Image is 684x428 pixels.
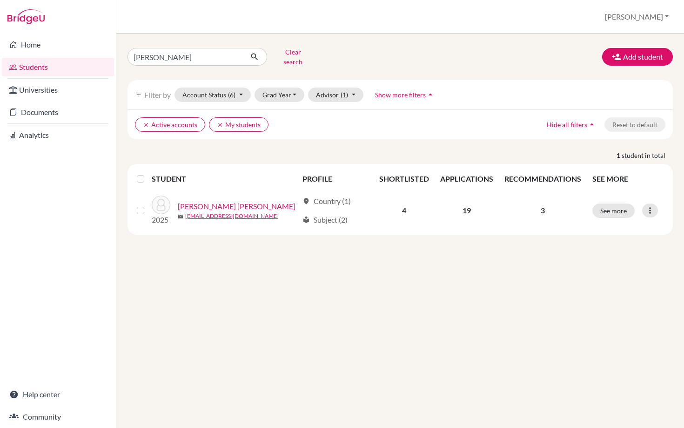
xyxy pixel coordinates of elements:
[135,91,142,98] i: filter_list
[499,168,587,190] th: RECOMMENDATIONS
[539,117,604,132] button: Hide all filtersarrow_drop_up
[217,122,223,128] i: clear
[209,117,268,132] button: clearMy students
[308,88,363,102] button: Advisor(1)
[374,168,435,190] th: SHORTLISTED
[601,8,673,26] button: [PERSON_NAME]
[367,88,443,102] button: Show more filtersarrow_drop_up
[587,120,597,129] i: arrow_drop_up
[144,90,171,99] span: Filter by
[2,103,114,122] a: Documents
[135,117,205,132] button: clearActive accounts
[592,204,635,218] button: See more
[2,58,114,76] a: Students
[2,81,114,99] a: Universities
[435,190,499,231] td: 19
[143,122,149,128] i: clear
[127,48,243,66] input: Find student by name...
[302,216,310,224] span: local_library
[302,197,310,205] span: location_on
[2,35,114,54] a: Home
[7,9,45,24] img: Bridge-U
[504,205,581,216] p: 3
[228,91,235,99] span: (6)
[2,385,114,404] a: Help center
[2,408,114,426] a: Community
[426,90,435,99] i: arrow_drop_up
[587,168,669,190] th: SEE MORE
[178,201,295,212] a: [PERSON_NAME] [PERSON_NAME]
[174,88,251,102] button: Account Status(6)
[297,168,374,190] th: PROFILE
[622,150,673,160] span: student in total
[267,45,319,69] button: Clear search
[604,117,665,132] button: Reset to default
[435,168,499,190] th: APPLICATIONS
[185,212,279,220] a: [EMAIL_ADDRESS][DOMAIN_NAME]
[374,190,435,231] td: 4
[152,214,170,225] p: 2025
[2,126,114,144] a: Analytics
[547,121,587,129] span: Hide all filters
[152,168,296,190] th: STUDENT
[152,196,170,214] img: Navarrete Cevada, Veronica
[375,91,426,99] span: Show more filters
[302,214,348,225] div: Subject (2)
[602,48,673,66] button: Add student
[255,88,305,102] button: Grad Year
[617,150,622,160] strong: 1
[178,214,183,219] span: mail
[302,196,351,207] div: Country (1)
[341,91,348,99] span: (1)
